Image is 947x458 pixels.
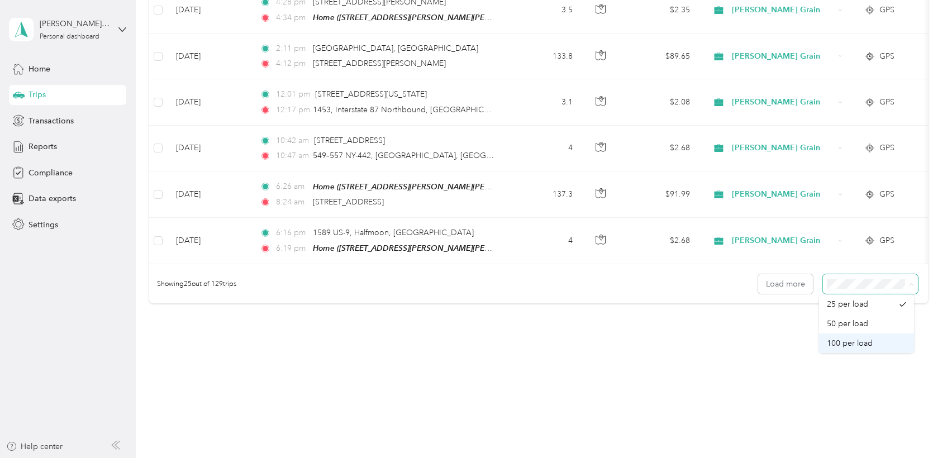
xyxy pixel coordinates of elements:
span: GPS [879,188,894,201]
span: Transactions [28,115,74,127]
td: [DATE] [167,218,251,264]
td: [DATE] [167,171,251,218]
span: Showing 25 out of 129 trips [149,279,236,289]
span: 4:34 pm [276,12,308,24]
span: Settings [28,219,58,231]
td: $91.99 [621,171,699,218]
td: 3.1 [508,79,582,125]
span: [PERSON_NAME] Grain [732,188,834,201]
span: 6:26 am [276,180,308,193]
span: Data exports [28,193,76,204]
span: Home ([STREET_ADDRESS][PERSON_NAME][PERSON_NAME][PERSON_NAME]) [313,13,601,22]
span: [STREET_ADDRESS][US_STATE] [315,89,427,99]
span: 6:19 pm [276,242,308,255]
span: Home [28,63,50,75]
span: Reports [28,141,57,152]
span: [PERSON_NAME] Grain [732,96,834,108]
span: [GEOGRAPHIC_DATA], [GEOGRAPHIC_DATA] [313,44,478,53]
td: $2.68 [621,218,699,264]
td: 137.3 [508,171,582,218]
span: [STREET_ADDRESS][PERSON_NAME] [313,59,446,68]
span: 100 per load [827,338,873,348]
span: Compliance [28,167,73,179]
span: [STREET_ADDRESS] [314,136,385,145]
span: Home ([STREET_ADDRESS][PERSON_NAME][PERSON_NAME][PERSON_NAME]) [313,244,601,253]
span: [PERSON_NAME] Grain [732,235,834,247]
span: 25 per load [827,299,868,309]
span: 4:12 pm [276,58,308,70]
span: [PERSON_NAME] Grain [732,142,834,154]
span: 6:16 pm [276,227,308,239]
td: [DATE] [167,79,251,125]
div: Personal dashboard [40,34,99,40]
span: GPS [879,4,894,16]
span: [PERSON_NAME] Grain [732,50,834,63]
td: 133.8 [508,34,582,79]
span: GPS [879,142,894,154]
td: [DATE] [167,126,251,171]
td: $89.65 [621,34,699,79]
span: 12:01 pm [276,88,310,101]
span: GPS [879,96,894,108]
td: $2.68 [621,126,699,171]
span: 549–557 NY-442, [GEOGRAPHIC_DATA], [GEOGRAPHIC_DATA] [313,151,541,160]
td: 4 [508,126,582,171]
span: 12:17 pm [276,104,308,116]
button: Load more [758,274,813,294]
span: 10:42 am [276,135,309,147]
span: 1589 US-9, Halfmoon, [GEOGRAPHIC_DATA] [313,228,474,237]
td: $2.08 [621,79,699,125]
span: 1453, Interstate 87 Northbound, [GEOGRAPHIC_DATA], [GEOGRAPHIC_DATA], [US_STATE], 12972, [GEOGRAP... [313,105,753,115]
span: GPS [879,235,894,247]
button: Help center [6,441,63,452]
span: Home ([STREET_ADDRESS][PERSON_NAME][PERSON_NAME][PERSON_NAME]) [313,182,601,192]
iframe: Everlance-gr Chat Button Frame [884,395,947,458]
span: GPS [879,50,894,63]
span: [PERSON_NAME] Grain [732,4,834,16]
span: [STREET_ADDRESS] [313,197,384,207]
td: 4 [508,218,582,264]
td: [DATE] [167,34,251,79]
span: 8:24 am [276,196,308,208]
span: 50 per load [827,319,868,328]
span: 10:47 am [276,150,308,162]
span: Trips [28,89,46,101]
span: 2:11 pm [276,42,308,55]
div: [PERSON_NAME] [PERSON_NAME] [40,18,110,30]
